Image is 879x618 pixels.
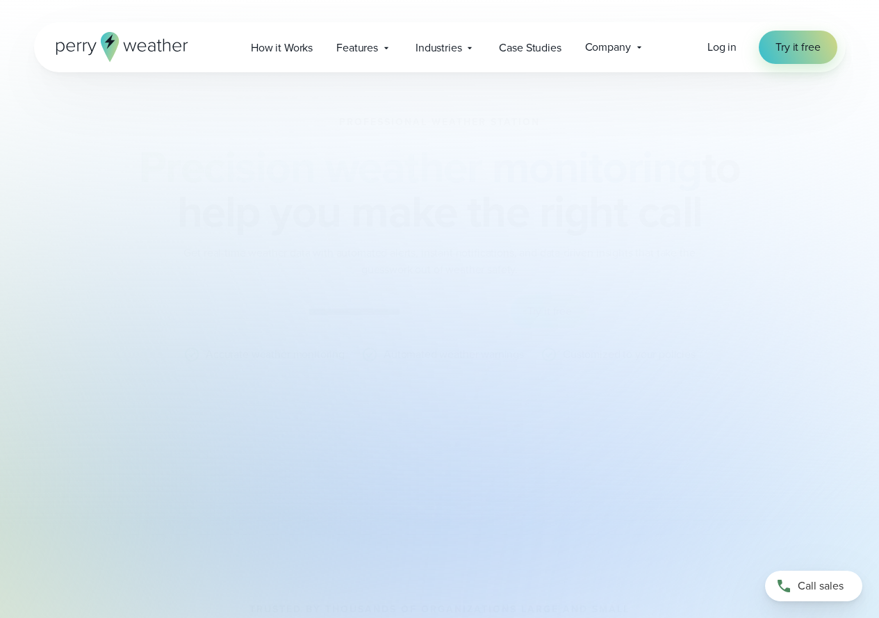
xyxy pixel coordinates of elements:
span: Industries [416,40,461,56]
a: How it Works [239,33,325,62]
a: Case Studies [487,33,573,62]
a: Try it free [759,31,837,64]
span: Try it free [775,39,820,56]
span: Case Studies [499,40,561,56]
span: Company [585,39,631,56]
span: How it Works [251,40,313,56]
span: Log in [707,39,737,55]
a: Log in [707,39,737,56]
a: Call sales [765,571,862,601]
span: Call sales [798,578,844,594]
span: Features [336,40,378,56]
